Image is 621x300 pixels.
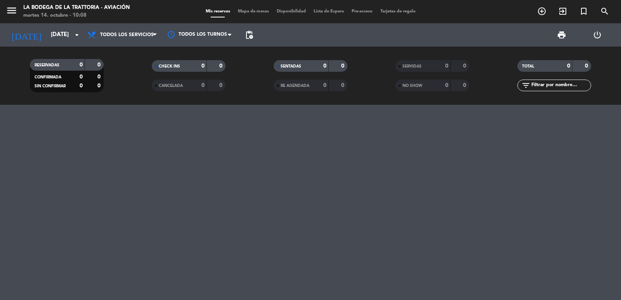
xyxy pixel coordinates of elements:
[72,30,82,40] i: arrow_drop_down
[6,5,17,19] button: menu
[310,9,348,14] span: Lista de Espera
[521,81,531,90] i: filter_list
[463,83,468,88] strong: 0
[273,9,310,14] span: Disponibilidad
[281,64,301,68] span: SENTADAS
[6,5,17,16] i: menu
[323,63,326,69] strong: 0
[445,83,448,88] strong: 0
[23,12,130,19] div: martes 14. octubre - 10:08
[97,62,102,68] strong: 0
[531,81,591,90] input: Filtrar por nombre...
[281,84,309,88] span: RE AGENDADA
[245,30,254,40] span: pending_actions
[348,9,376,14] span: Pre-acceso
[558,7,567,16] i: exit_to_app
[6,26,47,43] i: [DATE]
[80,74,83,80] strong: 0
[341,63,346,69] strong: 0
[593,30,602,40] i: power_settings_new
[97,74,102,80] strong: 0
[201,83,205,88] strong: 0
[537,7,546,16] i: add_circle_outline
[579,23,615,47] div: LOG OUT
[522,64,534,68] span: TOTAL
[585,63,590,69] strong: 0
[35,63,59,67] span: RESERVADAS
[402,64,422,68] span: SERVIDAS
[463,63,468,69] strong: 0
[201,63,205,69] strong: 0
[579,7,588,16] i: turned_in_not
[234,9,273,14] span: Mapa de mesas
[100,32,154,38] span: Todos los servicios
[80,62,83,68] strong: 0
[97,83,102,88] strong: 0
[557,30,566,40] span: print
[219,63,224,69] strong: 0
[219,83,224,88] strong: 0
[159,84,183,88] span: CANCELADA
[402,84,422,88] span: NO SHOW
[445,63,448,69] strong: 0
[376,9,420,14] span: Tarjetas de regalo
[35,75,61,79] span: CONFIRMADA
[159,64,180,68] span: CHECK INS
[323,83,326,88] strong: 0
[35,84,66,88] span: SIN CONFIRMAR
[80,83,83,88] strong: 0
[600,7,609,16] i: search
[341,83,346,88] strong: 0
[567,63,570,69] strong: 0
[23,4,130,12] div: La Bodega de la Trattoria - Aviación
[202,9,234,14] span: Mis reservas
